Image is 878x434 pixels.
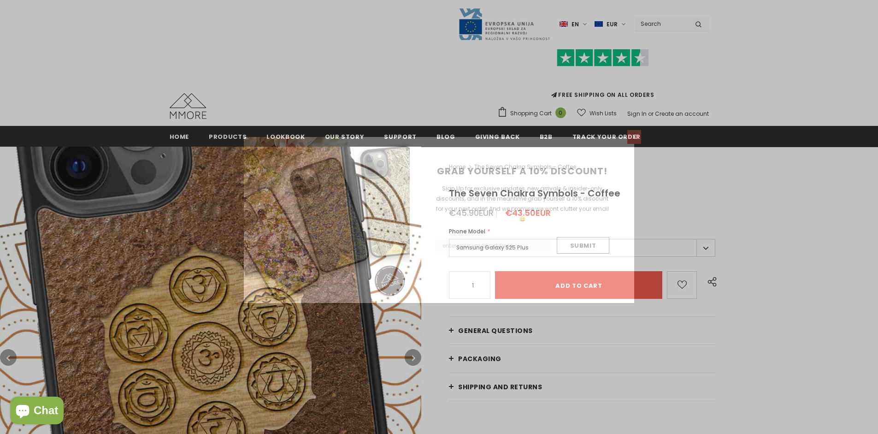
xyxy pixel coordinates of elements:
[437,165,607,178] span: GRAB YOURSELF A 10% DISCOUNT!
[7,397,66,427] inbox-online-store-chat: Shopify online store chat
[557,237,609,254] input: Submit
[436,184,609,223] span: Sign Up for exclusive updates, new arrivals & insider-only discounts, and in the meantime grab yo...
[627,130,641,144] a: Close
[435,237,552,254] input: Email Address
